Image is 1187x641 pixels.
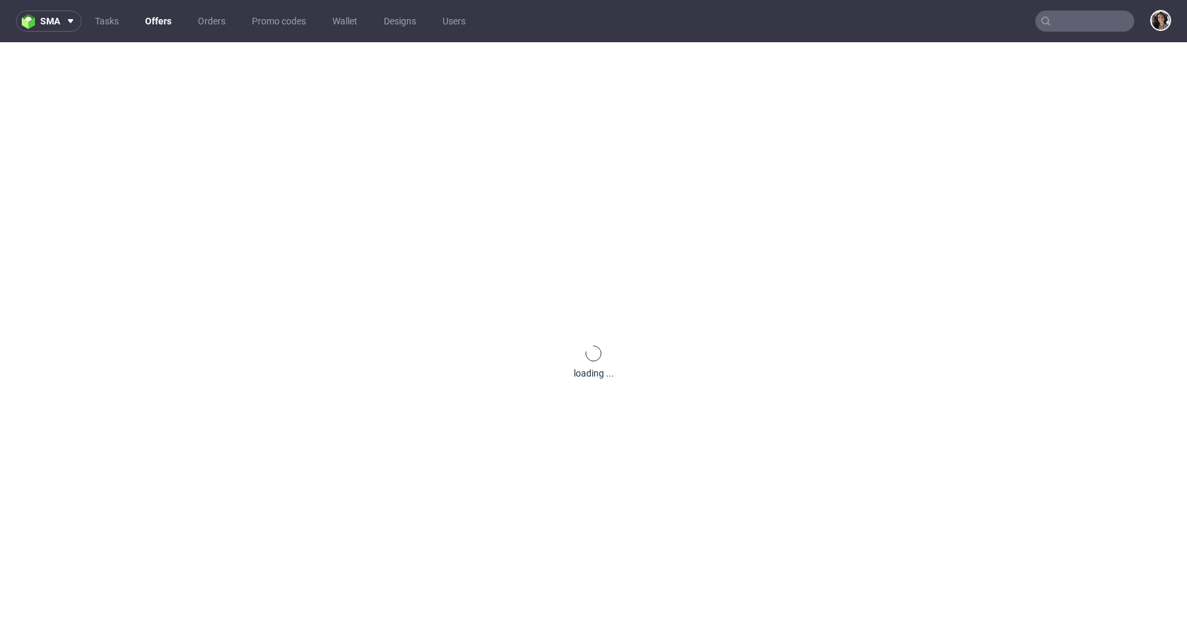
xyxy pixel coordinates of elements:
[244,11,314,32] a: Promo codes
[137,11,179,32] a: Offers
[16,11,82,32] button: sma
[1151,11,1170,30] img: Moreno Martinez Cristina
[574,367,614,380] div: loading ...
[40,16,60,26] span: sma
[435,11,473,32] a: Users
[22,14,40,29] img: logo
[87,11,127,32] a: Tasks
[376,11,424,32] a: Designs
[324,11,365,32] a: Wallet
[190,11,233,32] a: Orders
